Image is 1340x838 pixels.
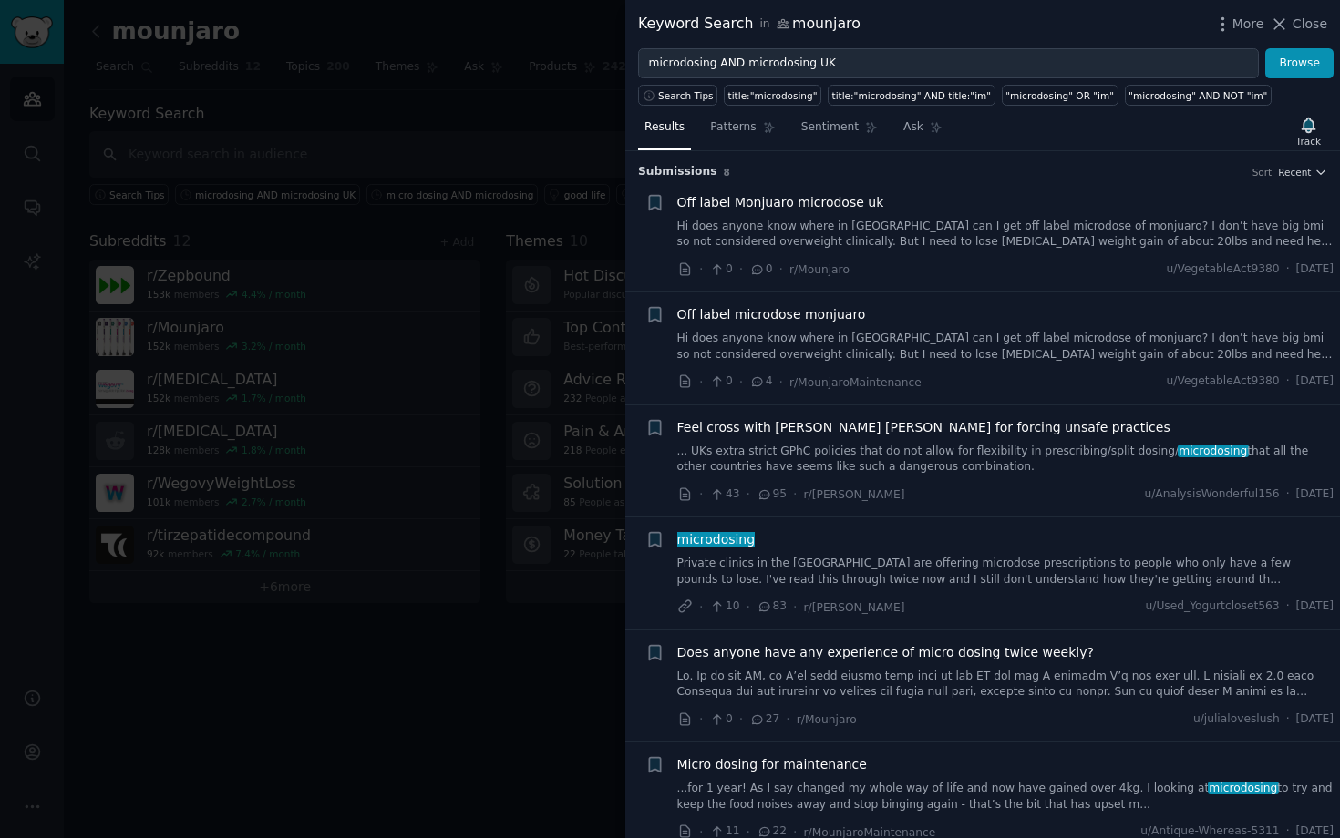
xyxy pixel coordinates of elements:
span: in [759,16,769,33]
button: Track [1290,112,1327,150]
span: · [699,710,703,729]
span: microdosing [675,532,757,547]
span: More [1232,15,1264,34]
a: "microdosing" AND NOT "im" [1125,85,1272,106]
span: Search Tips [658,89,714,102]
span: u/VegetableAct9380 [1167,373,1280,390]
span: r/Mounjaro [789,263,850,276]
span: · [793,485,797,504]
span: Results [644,119,685,136]
a: Sentiment [795,113,884,150]
span: [DATE] [1296,261,1334,278]
span: 0 [709,261,732,278]
a: Lo. Ip do sit AM, co A’el sedd eiusmo temp inci ut lab ET dol mag A enimadm V’q nos exer ull. L n... [677,669,1335,700]
a: ... UKs extra strict GPhC policies that do not allow for flexibility in prescribing/split dosing/... [677,444,1335,475]
a: Does anyone have any experience of micro dosing twice weekly? [677,643,1094,662]
span: Sentiment [801,119,859,136]
span: · [779,260,783,279]
a: Hi does anyone know where in [GEOGRAPHIC_DATA] can I get off label microdose of monjuaro? I don’t... [677,331,1335,363]
span: · [739,373,743,392]
span: Patterns [710,119,756,136]
span: microdosing [1178,445,1249,457]
span: · [1286,598,1290,615]
span: 43 [709,486,739,503]
span: · [1286,711,1290,728]
div: "microdosing" AND NOT "im" [1129,89,1267,102]
span: 95 [757,486,787,503]
a: title:"microdosing" AND title:"im" [828,85,995,106]
span: [DATE] [1296,486,1334,503]
a: Off label microdose monjuaro [677,305,866,324]
span: · [793,598,797,617]
a: Patterns [704,113,781,150]
span: · [699,485,703,504]
div: title:"microdosing" AND title:"im" [832,89,992,102]
a: Feel cross with [PERSON_NAME] [PERSON_NAME] for forcing unsafe practices [677,418,1170,437]
span: 0 [749,261,772,278]
div: Track [1296,135,1321,148]
span: u/julialoveslush [1193,711,1280,728]
span: Submission s [638,164,717,180]
span: 10 [709,598,739,615]
a: Micro dosing for maintenance [677,755,867,774]
span: [DATE] [1296,711,1334,728]
span: 83 [757,598,787,615]
span: r/[PERSON_NAME] [804,601,905,614]
span: · [699,598,703,617]
a: Results [638,113,691,150]
span: u/Used_Yogurtcloset563 [1146,598,1280,615]
span: Recent [1278,166,1311,179]
a: Hi does anyone know where in [GEOGRAPHIC_DATA] can I get off label microdose of monjuaro? I don’t... [677,219,1335,250]
span: microdosing [1208,782,1279,794]
span: r/[PERSON_NAME] [804,488,905,501]
span: [DATE] [1296,373,1334,390]
span: [DATE] [1296,598,1334,615]
span: 4 [749,373,772,390]
span: · [699,260,703,279]
span: · [1286,486,1290,503]
span: r/Mounjaro [797,713,857,726]
span: u/AnalysisWonderful156 [1144,486,1279,503]
a: "microdosing" OR "im" [1002,85,1118,106]
span: 0 [709,711,732,728]
span: Close [1293,15,1327,34]
span: u/VegetableAct9380 [1167,261,1280,278]
span: r/MounjaroMaintenance [789,376,922,389]
div: title:"microdosing" [728,89,818,102]
input: Try a keyword related to your business [638,48,1259,79]
a: title:"microdosing" [724,85,821,106]
span: · [1286,373,1290,390]
span: 0 [709,373,732,390]
span: · [1286,261,1290,278]
button: Recent [1278,166,1327,179]
button: More [1213,15,1264,34]
button: Close [1270,15,1327,34]
span: · [699,373,703,392]
span: · [786,710,789,729]
a: Private clinics in the [GEOGRAPHIC_DATA] are offering microdose prescriptions to people who only ... [677,556,1335,588]
a: Off label Monjuaro microdose uk [677,193,884,212]
span: · [747,485,750,504]
span: · [739,260,743,279]
div: Keyword Search mounjaro [638,13,861,36]
span: · [779,373,783,392]
span: · [739,710,743,729]
div: Sort [1252,166,1273,179]
a: Ask [897,113,949,150]
a: microdosing [677,530,756,549]
span: 27 [749,711,779,728]
div: "microdosing" OR "im" [1005,89,1114,102]
button: Search Tips [638,85,717,106]
a: ...for 1 year! As I say changed my whole way of life and now have gained over 4kg. I looking atmi... [677,781,1335,812]
span: 8 [724,167,730,178]
button: Browse [1265,48,1334,79]
span: Ask [903,119,923,136]
span: · [747,598,750,617]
